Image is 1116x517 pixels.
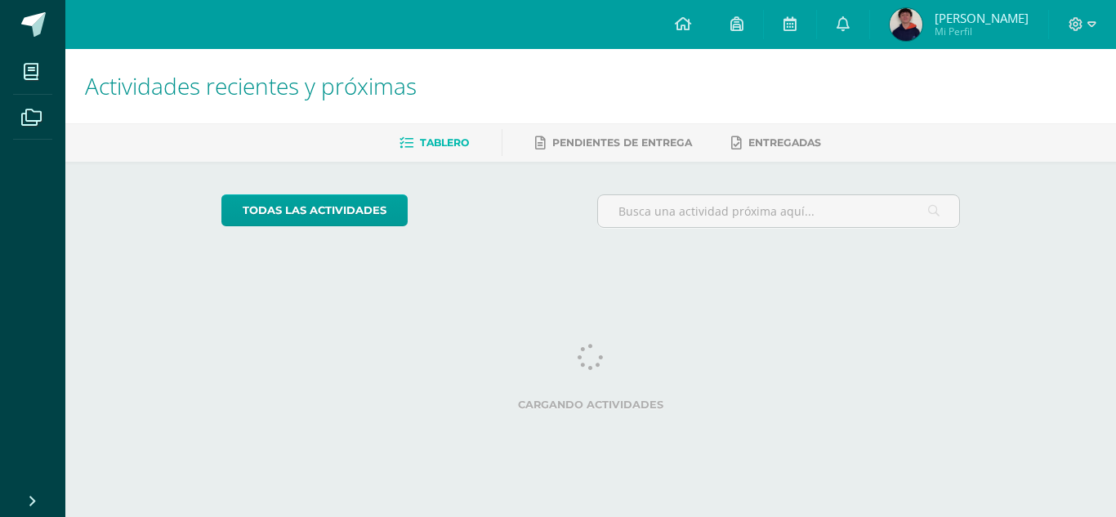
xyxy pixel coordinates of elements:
[935,25,1029,38] span: Mi Perfil
[535,130,692,156] a: Pendientes de entrega
[890,8,922,41] img: 7383fbd875ed3a81cc002658620bcc65.png
[221,194,408,226] a: todas las Actividades
[935,10,1029,26] span: [PERSON_NAME]
[420,136,469,149] span: Tablero
[400,130,469,156] a: Tablero
[731,130,821,156] a: Entregadas
[85,70,417,101] span: Actividades recientes y próximas
[552,136,692,149] span: Pendientes de entrega
[598,195,960,227] input: Busca una actividad próxima aquí...
[748,136,821,149] span: Entregadas
[221,399,961,411] label: Cargando actividades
